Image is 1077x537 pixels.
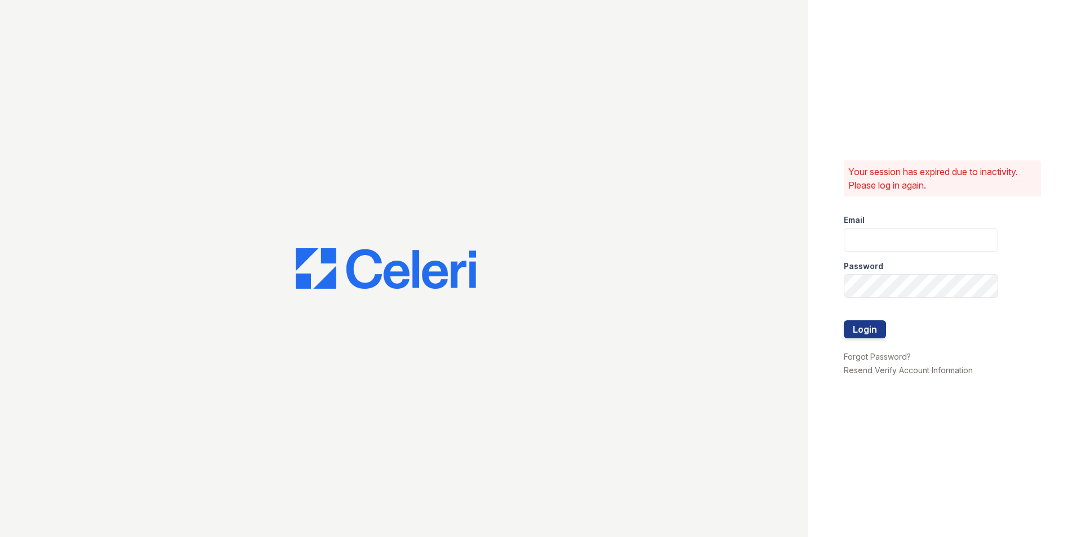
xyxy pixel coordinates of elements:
[844,365,973,375] a: Resend Verify Account Information
[844,214,865,226] label: Email
[844,320,886,338] button: Login
[844,261,883,272] label: Password
[848,165,1036,192] p: Your session has expired due to inactivity. Please log in again.
[844,352,911,361] a: Forgot Password?
[296,248,476,289] img: CE_Logo_Blue-a8612792a0a2168367f1c8372b55b34899dd931a85d93a1a3d3e32e68fde9ad4.png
